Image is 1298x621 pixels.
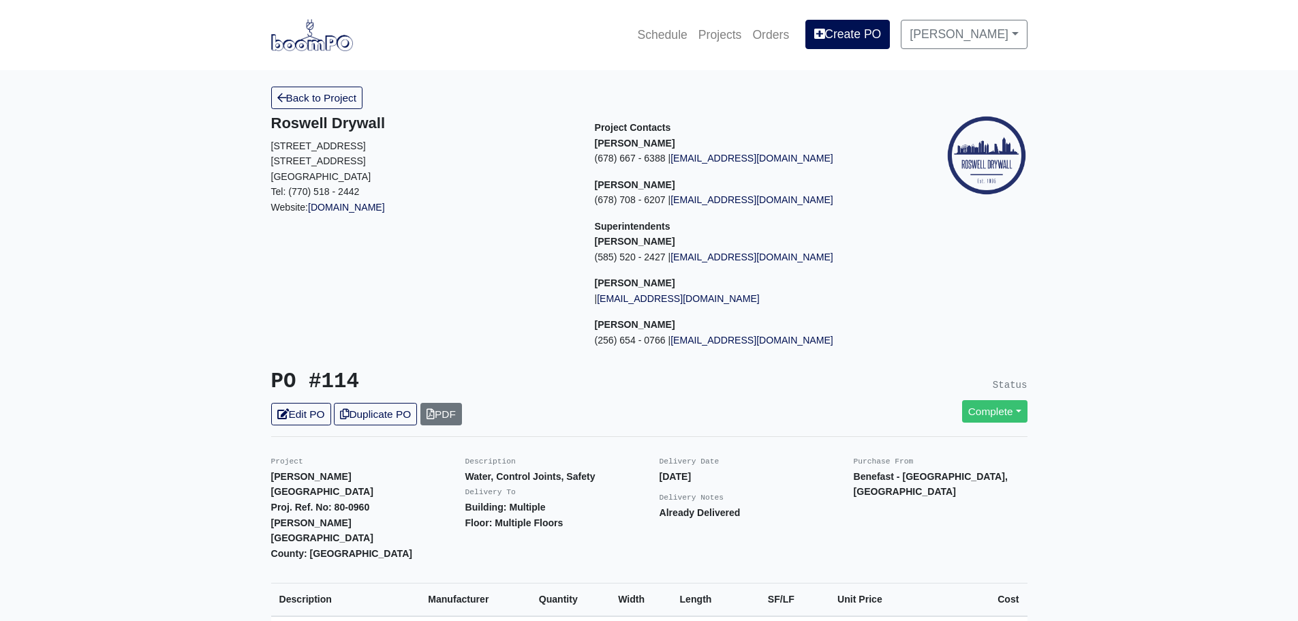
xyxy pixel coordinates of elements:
span: Project Contacts [595,122,671,133]
a: [DOMAIN_NAME] [308,202,385,213]
small: Status [993,380,1027,391]
strong: Building: Multiple [465,502,546,513]
a: Orders [747,20,794,50]
th: Length [672,584,741,616]
p: [STREET_ADDRESS] [271,138,574,154]
strong: [PERSON_NAME] [595,138,675,149]
p: [GEOGRAPHIC_DATA] [271,169,574,185]
small: Delivery Notes [660,494,724,502]
a: [EMAIL_ADDRESS][DOMAIN_NAME] [597,293,760,304]
th: Manufacturer [420,584,531,616]
img: boomPO [271,19,353,50]
a: [EMAIL_ADDRESS][DOMAIN_NAME] [670,335,833,346]
small: Purchase From [854,457,914,466]
a: [EMAIL_ADDRESS][DOMAIN_NAME] [670,252,833,262]
a: PDF [420,403,462,425]
strong: [DATE] [660,471,692,482]
th: Quantity [531,584,610,616]
p: (678) 708 - 6207 | [595,192,898,208]
strong: [PERSON_NAME] [595,236,675,247]
strong: [PERSON_NAME] [GEOGRAPHIC_DATA] [271,471,373,498]
div: Website: [271,115,574,215]
strong: County: [GEOGRAPHIC_DATA] [271,548,413,559]
th: SF/LF [741,584,803,616]
p: [STREET_ADDRESS] [271,153,574,169]
a: Create PO [805,20,890,48]
a: Projects [693,20,747,50]
span: Superintendents [595,221,670,232]
a: [EMAIL_ADDRESS][DOMAIN_NAME] [670,153,833,164]
strong: [PERSON_NAME] [595,179,675,190]
strong: [GEOGRAPHIC_DATA] [271,532,373,543]
strong: Proj. Ref. No: 80-0960 [271,502,370,513]
p: Tel: (770) 518 - 2442 [271,184,574,200]
a: Duplicate PO [334,403,417,425]
a: [EMAIL_ADDRESS][DOMAIN_NAME] [670,194,833,205]
small: Description [465,457,516,466]
strong: Water, Control Joints, Safety [465,471,596,482]
th: Cost [891,584,1027,616]
strong: [PERSON_NAME] [271,517,352,528]
th: Width [610,584,671,616]
a: Edit PO [271,403,331,425]
th: Unit Price [803,584,891,616]
p: Benefast - [GEOGRAPHIC_DATA], [GEOGRAPHIC_DATA] [854,469,1027,500]
small: Project [271,457,303,466]
p: (678) 667 - 6388 | [595,151,898,166]
th: Description [271,584,420,616]
strong: Floor: Multiple Floors [465,517,563,528]
a: Schedule [632,20,692,50]
a: Complete [962,400,1027,423]
strong: Already Delivered [660,507,741,518]
a: Back to Project [271,87,363,109]
p: | [595,291,898,307]
h3: PO #114 [271,369,639,395]
small: Delivery Date [660,457,720,466]
strong: [PERSON_NAME] [595,319,675,330]
a: [PERSON_NAME] [901,20,1027,48]
p: (256) 654 - 0766 | [595,333,898,348]
h5: Roswell Drywall [271,115,574,132]
strong: [PERSON_NAME] [595,277,675,288]
p: (585) 520 - 2427 | [595,249,898,265]
small: Delivery To [465,488,516,496]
